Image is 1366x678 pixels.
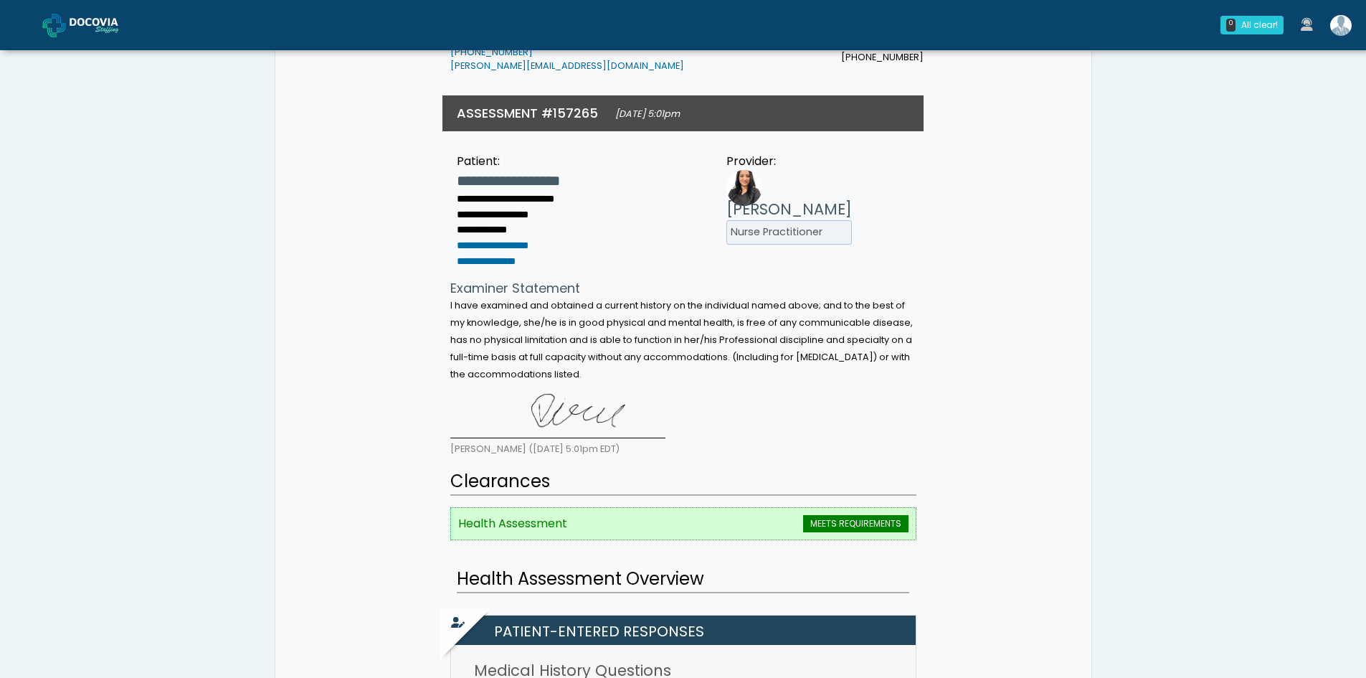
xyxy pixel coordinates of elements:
img: Shakerra Crippen [1330,15,1352,36]
h3: ASSESSMENT #157265 [457,104,598,122]
img: e1H60wAAAAZJREFUAwAoWc4rSUz6AAAAAABJRU5ErkJggg== [450,388,665,438]
span: MEETS REQUIREMENTS [803,515,909,532]
h3: [PERSON_NAME] [726,199,852,220]
div: Patient: [457,153,599,170]
img: Provider image [726,170,762,206]
button: Open LiveChat chat widget [11,6,54,49]
div: 0 [1226,19,1235,32]
div: All clear! [1241,19,1278,32]
small: [PERSON_NAME] ([DATE] 5:01pm EDT) [450,443,620,455]
small: I have examined and obtained a current history on the individual named above; and to the best of ... [450,299,913,380]
small: [PERSON_NAME][GEOGRAPHIC_DATA] Location [450,31,684,72]
h2: Health Assessment Overview [457,566,909,593]
a: [PERSON_NAME][EMAIL_ADDRESS][DOMAIN_NAME] [450,60,684,72]
h2: Patient-entered Responses [458,616,916,645]
a: [PHONE_NUMBER] [450,46,533,58]
li: Health Assessment [450,507,916,540]
img: Docovia [42,14,66,37]
img: Docovia [70,18,141,32]
a: 0 All clear! [1212,10,1292,40]
h2: Clearances [450,469,916,496]
small: [DATE] 5:01pm [615,108,680,120]
a: Docovia [42,1,141,48]
h4: Examiner Statement [450,281,916,296]
div: Provider: [726,153,852,170]
li: Nurse Practitioner [726,220,852,245]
